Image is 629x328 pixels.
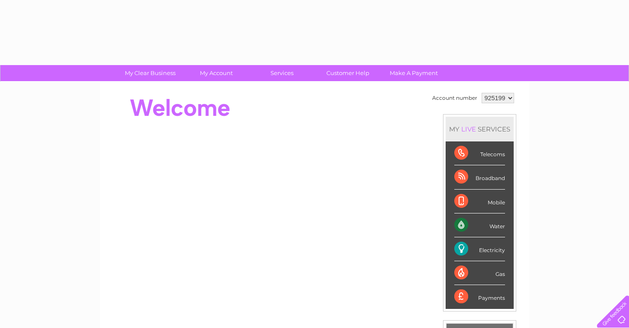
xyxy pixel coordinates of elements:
div: Gas [454,261,505,285]
div: Broadband [454,165,505,189]
a: My Account [180,65,252,81]
a: Customer Help [312,65,384,81]
div: LIVE [460,125,478,133]
div: Telecoms [454,141,505,165]
div: Payments [454,285,505,308]
a: Make A Payment [378,65,450,81]
div: Mobile [454,190,505,213]
div: Electricity [454,237,505,261]
a: Services [246,65,318,81]
a: My Clear Business [114,65,186,81]
div: Water [454,213,505,237]
div: MY SERVICES [446,117,514,141]
td: Account number [430,91,479,105]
